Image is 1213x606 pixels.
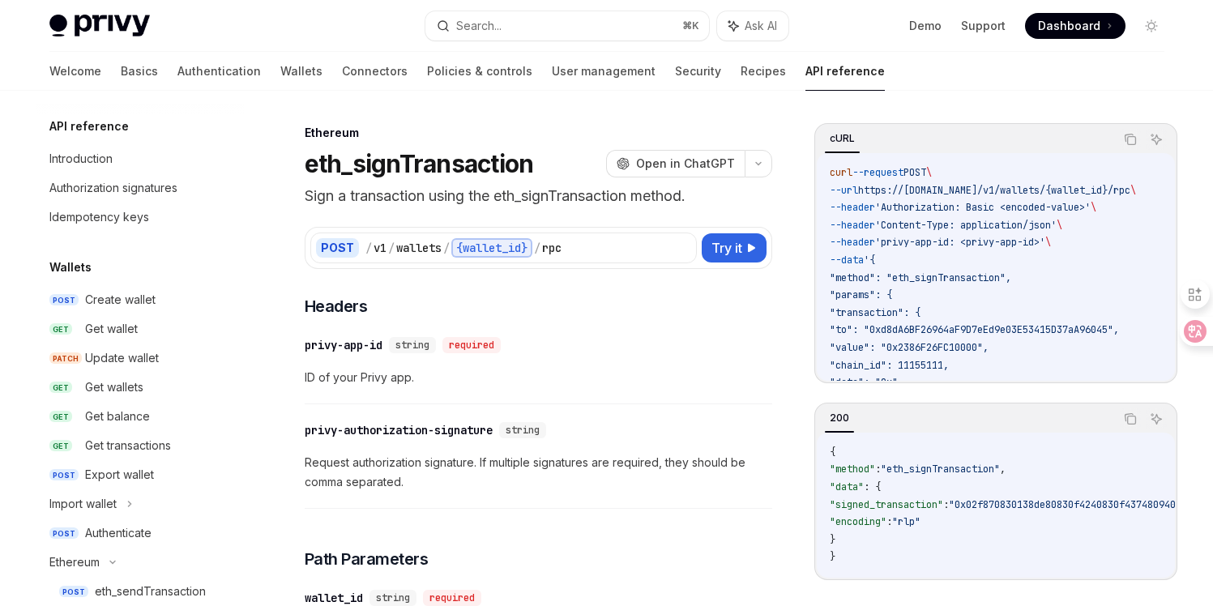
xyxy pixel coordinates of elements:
[456,16,502,36] div: Search...
[542,240,562,256] div: rpc
[36,144,244,173] a: Introduction
[427,52,532,91] a: Policies & controls
[305,368,772,387] span: ID of your Privy app.
[1057,219,1062,232] span: \
[830,515,886,528] span: "encoding"
[830,254,864,267] span: --data
[305,185,772,207] p: Sign a transaction using the eth_signTransaction method.
[85,378,143,397] div: Get wallets
[1146,408,1167,429] button: Ask AI
[85,319,138,339] div: Get wallet
[423,590,481,606] div: required
[451,238,532,258] div: {wallet_id}
[830,446,835,459] span: {
[49,382,72,394] span: GET
[85,407,150,426] div: Get balance
[395,339,429,352] span: string
[830,533,835,546] span: }
[741,52,786,91] a: Recipes
[830,306,920,319] span: "transaction": {
[864,480,881,493] span: : {
[825,408,854,428] div: 200
[280,52,322,91] a: Wallets
[36,460,244,489] a: POSTExport wallet
[59,586,88,598] span: POST
[49,258,92,277] h5: Wallets
[49,15,150,37] img: light logo
[36,402,244,431] a: GETGet balance
[49,440,72,452] span: GET
[49,352,82,365] span: PATCH
[305,453,772,492] span: Request authorization signature. If multiple signatures are required, they should be comma separa...
[1146,129,1167,150] button: Ask AI
[717,11,788,41] button: Ask AI
[396,240,442,256] div: wallets
[1120,408,1141,429] button: Copy the contents from the code block
[49,553,100,572] div: Ethereum
[506,424,540,437] span: string
[49,494,117,514] div: Import wallet
[95,582,206,601] div: eth_sendTransaction
[305,149,534,178] h1: eth_signTransaction
[830,166,852,179] span: curl
[36,431,244,460] a: GETGet transactions
[342,52,408,91] a: Connectors
[305,548,429,570] span: Path Parameters
[830,271,1011,284] span: "method": "eth_signTransaction",
[49,207,149,227] div: Idempotency keys
[909,18,942,34] a: Demo
[830,236,875,249] span: --header
[36,373,244,402] a: GETGet wallets
[1045,236,1051,249] span: \
[830,463,875,476] span: "method"
[858,184,1130,197] span: https://[DOMAIN_NAME]/v1/wallets/{wallet_id}/rpc
[49,294,79,306] span: POST
[36,577,244,606] a: POSTeth_sendTransaction
[830,323,1119,336] span: "to": "0xd8dA6BF26964aF9D7eEd9e03E53415D37aA96045",
[1120,129,1141,150] button: Copy the contents from the code block
[305,422,493,438] div: privy-authorization-signature
[36,314,244,344] a: GETGet wallet
[49,469,79,481] span: POST
[85,436,171,455] div: Get transactions
[49,527,79,540] span: POST
[85,348,159,368] div: Update wallet
[892,515,920,528] span: "rlp"
[425,11,709,41] button: Search...⌘K
[711,238,742,258] span: Try it
[365,240,372,256] div: /
[443,240,450,256] div: /
[805,52,885,91] a: API reference
[552,52,656,91] a: User management
[1091,201,1096,214] span: \
[85,465,154,484] div: Export wallet
[36,285,244,314] a: POSTCreate wallet
[875,236,1045,249] span: 'privy-app-id: <privy-app-id>'
[1000,463,1006,476] span: ,
[825,129,860,148] div: cURL
[376,591,410,604] span: string
[875,219,1057,232] span: 'Content-Type: application/json'
[961,18,1006,34] a: Support
[36,203,244,232] a: Idempotency keys
[830,480,864,493] span: "data"
[830,288,892,301] span: "params": {
[875,463,881,476] span: :
[830,498,943,511] span: "signed_transaction"
[36,173,244,203] a: Authorization signatures
[606,150,745,177] button: Open in ChatGPT
[388,240,395,256] div: /
[830,219,875,232] span: --header
[830,550,835,563] span: }
[36,519,244,548] a: POSTAuthenticate
[305,337,382,353] div: privy-app-id
[636,156,735,172] span: Open in ChatGPT
[864,254,875,267] span: '{
[49,117,129,136] h5: API reference
[1138,13,1164,39] button: Toggle dark mode
[305,125,772,141] div: Ethereum
[830,359,949,372] span: "chain_id": 11155111,
[881,463,1000,476] span: "eth_signTransaction"
[442,337,501,353] div: required
[1038,18,1100,34] span: Dashboard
